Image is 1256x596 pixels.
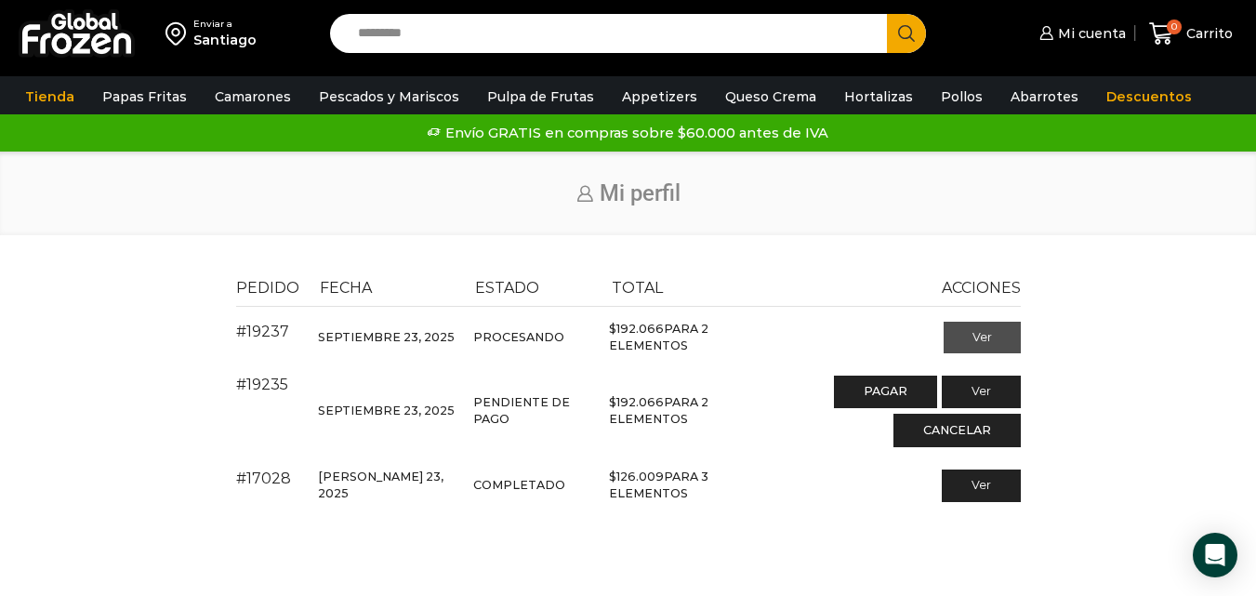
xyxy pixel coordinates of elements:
a: Pollos [932,79,992,114]
span: $ [609,322,616,336]
td: Pendiente de pago [465,364,601,458]
a: Pescados y Mariscos [310,79,469,114]
span: 192.066 [609,322,664,336]
img: address-field-icon.svg [165,18,193,49]
div: Enviar a [193,18,257,31]
span: Carrito [1182,24,1233,43]
td: para 2 elementos [601,364,764,458]
span: 0 [1167,20,1182,34]
a: Pagar [834,376,937,409]
span: $ [609,395,616,409]
time: [PERSON_NAME] 23, 2025 [318,470,443,500]
a: Ver número del pedido 19235 [236,376,288,393]
td: para 3 elementos [601,458,764,513]
span: Pedido [236,279,299,297]
span: 126.009 [609,470,664,483]
a: Camarones [205,79,300,114]
time: Septiembre 23, 2025 [318,404,455,417]
a: Abarrotes [1001,79,1088,114]
a: Papas Fritas [93,79,196,114]
div: Santiago [193,31,257,49]
a: Ver número del pedido 19237 [236,323,289,340]
a: Mi cuenta [1035,15,1126,52]
a: Pulpa de Frutas [478,79,603,114]
a: Tienda [16,79,84,114]
span: Mi cuenta [1053,24,1126,43]
a: Ver [942,470,1021,503]
td: Completado [465,458,601,513]
td: Procesando [465,307,601,364]
span: Estado [475,279,539,297]
span: Mi perfil [600,180,681,206]
span: 192.066 [609,395,664,409]
span: Total [612,279,663,297]
a: Queso Crema [716,79,826,114]
div: Open Intercom Messenger [1193,533,1237,577]
a: Hortalizas [835,79,922,114]
span: $ [609,470,616,483]
span: Fecha [320,279,372,297]
span: Acciones [942,279,1021,297]
td: para 2 elementos [601,307,764,364]
a: Ver [944,322,1021,353]
a: Cancelar [893,414,1021,447]
a: 0 Carrito [1144,12,1237,56]
a: Descuentos [1097,79,1201,114]
a: Ver [942,376,1021,409]
button: Search button [887,14,926,53]
time: Septiembre 23, 2025 [318,330,455,344]
a: Appetizers [613,79,707,114]
a: Ver número del pedido 17028 [236,470,291,487]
